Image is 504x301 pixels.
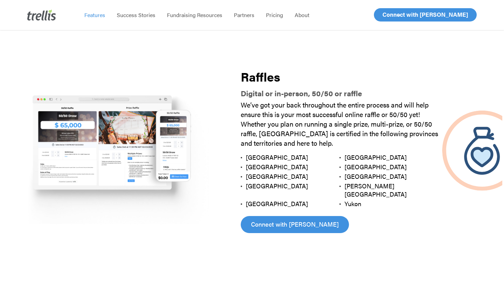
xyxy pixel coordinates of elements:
[117,11,155,19] span: Success Stories
[345,162,407,171] span: [GEOGRAPHIC_DATA]
[161,12,228,18] a: Fundraising Resources
[27,10,56,20] img: Trellis
[84,11,105,19] span: Features
[345,199,361,208] span: Yukon
[241,88,362,98] strong: Digital or in-person, 50/50 or raffle
[241,100,438,148] span: We’ve got your back throughout the entire process and will help ensure this is your most successf...
[246,153,308,161] span: [GEOGRAPHIC_DATA]
[234,11,254,19] span: Partners
[260,12,289,18] a: Pricing
[167,11,222,19] span: Fundraising Resources
[241,216,349,233] a: Connect with [PERSON_NAME]
[295,11,309,19] span: About
[382,10,468,18] span: Connect with [PERSON_NAME]
[246,182,308,190] span: [GEOGRAPHIC_DATA]
[246,199,308,208] span: [GEOGRAPHIC_DATA]
[228,12,260,18] a: Partners
[241,68,280,85] strong: Raffles
[79,12,111,18] a: Features
[251,219,339,229] span: Connect with [PERSON_NAME]
[246,172,308,181] span: [GEOGRAPHIC_DATA]
[289,12,315,18] a: About
[345,182,407,198] span: [PERSON_NAME][GEOGRAPHIC_DATA]
[374,8,477,21] a: Connect with [PERSON_NAME]
[345,172,407,181] span: [GEOGRAPHIC_DATA]
[345,153,407,161] span: [GEOGRAPHIC_DATA]
[111,12,161,18] a: Success Stories
[246,162,308,171] span: [GEOGRAPHIC_DATA]
[266,11,283,19] span: Pricing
